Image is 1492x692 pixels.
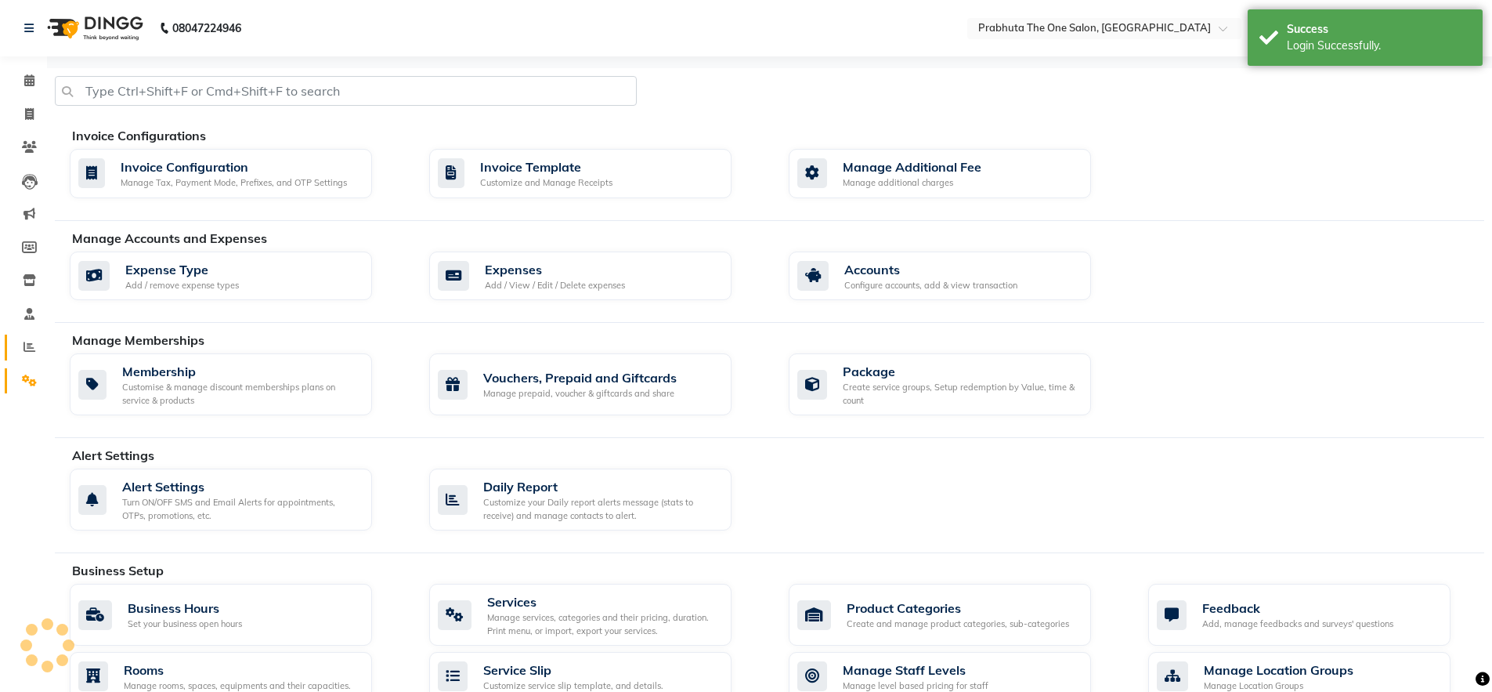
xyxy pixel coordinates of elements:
[843,362,1078,381] div: Package
[429,252,765,301] a: ExpensesAdd / View / Edit / Delete expenses
[124,661,351,679] div: Rooms
[789,584,1125,646] a: Product CategoriesCreate and manage product categories, sub-categories
[483,496,719,522] div: Customize your Daily report alerts message (stats to receive) and manage contacts to alert.
[843,158,981,176] div: Manage Additional Fee
[70,252,406,301] a: Expense TypeAdd / remove expense types
[844,279,1017,292] div: Configure accounts, add & view transaction
[70,469,406,531] a: Alert SettingsTurn ON/OFF SMS and Email Alerts for appointments, OTPs, promotions, etc.
[789,353,1125,415] a: PackageCreate service groups, Setup redemption by Value, time & count
[125,260,239,279] div: Expense Type
[480,158,612,176] div: Invoice Template
[40,6,147,50] img: logo
[1202,618,1393,631] div: Add, manage feedbacks and surveys' questions
[122,362,359,381] div: Membership
[429,469,765,531] a: Daily ReportCustomize your Daily report alerts message (stats to receive) and manage contacts to ...
[70,584,406,646] a: Business HoursSet your business open hours
[121,176,347,190] div: Manage Tax, Payment Mode, Prefixes, and OTP Settings
[122,496,359,522] div: Turn ON/OFF SMS and Email Alerts for appointments, OTPs, promotions, etc.
[125,279,239,292] div: Add / remove expense types
[483,661,663,679] div: Service Slip
[1287,38,1471,54] div: Login Successfully.
[480,176,612,190] div: Customize and Manage Receipts
[485,260,625,279] div: Expenses
[55,76,637,106] input: Type Ctrl+Shift+F or Cmd+Shift+F to search
[483,387,677,400] div: Manage prepaid, voucher & giftcards and share
[128,599,242,618] div: Business Hours
[429,149,765,198] a: Invoice TemplateCustomize and Manage Receipts
[843,176,981,190] div: Manage additional charges
[1202,599,1393,618] div: Feedback
[429,353,765,415] a: Vouchers, Prepaid and GiftcardsManage prepaid, voucher & giftcards and share
[70,353,406,415] a: MembershipCustomise & manage discount memberships plans on service & products
[843,661,988,679] div: Manage Staff Levels
[483,477,719,496] div: Daily Report
[121,158,347,176] div: Invoice Configuration
[122,477,359,496] div: Alert Settings
[122,381,359,407] div: Customise & manage discount memberships plans on service & products
[483,368,677,387] div: Vouchers, Prepaid and Giftcards
[1204,661,1353,679] div: Manage Location Groups
[487,611,719,637] div: Manage services, categories and their pricing, duration. Print menu, or import, export your servi...
[487,592,719,611] div: Services
[847,618,1069,631] div: Create and manage product categories, sub-categories
[1287,21,1471,38] div: Success
[789,149,1125,198] a: Manage Additional FeeManage additional charges
[843,381,1078,407] div: Create service groups, Setup redemption by Value, time & count
[128,618,242,631] div: Set your business open hours
[844,260,1017,279] div: Accounts
[485,279,625,292] div: Add / View / Edit / Delete expenses
[1148,584,1484,646] a: FeedbackAdd, manage feedbacks and surveys' questions
[789,252,1125,301] a: AccountsConfigure accounts, add & view transaction
[172,6,241,50] b: 08047224946
[847,599,1069,618] div: Product Categories
[70,149,406,198] a: Invoice ConfigurationManage Tax, Payment Mode, Prefixes, and OTP Settings
[429,584,765,646] a: ServicesManage services, categories and their pricing, duration. Print menu, or import, export yo...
